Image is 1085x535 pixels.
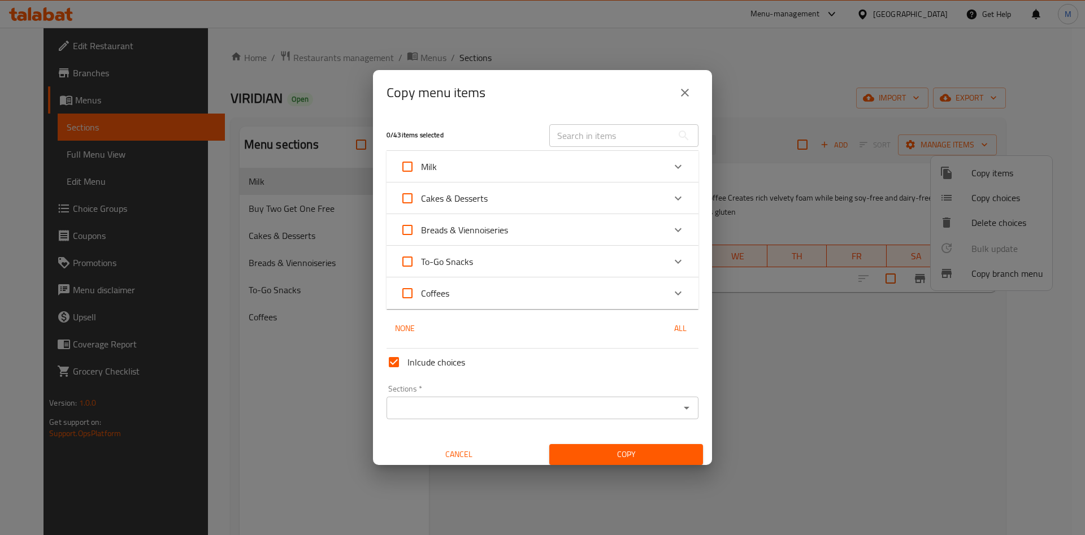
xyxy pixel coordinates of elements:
[421,285,449,302] span: Coffees
[394,153,437,180] label: Acknowledge
[387,182,698,214] div: Expand
[391,321,418,336] span: None
[421,221,508,238] span: Breads & Viennoiseries
[421,158,437,175] span: Milk
[387,447,531,462] span: Cancel
[387,277,698,309] div: Expand
[387,131,536,140] h5: 0 / 43 items selected
[394,280,449,307] label: Acknowledge
[394,216,508,243] label: Acknowledge
[387,214,698,246] div: Expand
[558,447,694,462] span: Copy
[421,190,488,207] span: Cakes & Desserts
[394,248,473,275] label: Acknowledge
[394,185,488,212] label: Acknowledge
[679,400,695,416] button: Open
[387,151,698,182] div: Expand
[387,246,698,277] div: Expand
[382,444,536,465] button: Cancel
[667,321,694,336] span: All
[549,444,703,465] button: Copy
[549,124,672,147] input: Search in items
[387,84,485,102] h2: Copy menu items
[407,355,465,369] span: Inlcude choices
[671,79,698,106] button: close
[387,318,423,339] button: None
[662,318,698,339] button: All
[421,253,473,270] span: To-Go Snacks
[390,400,676,416] input: Select section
